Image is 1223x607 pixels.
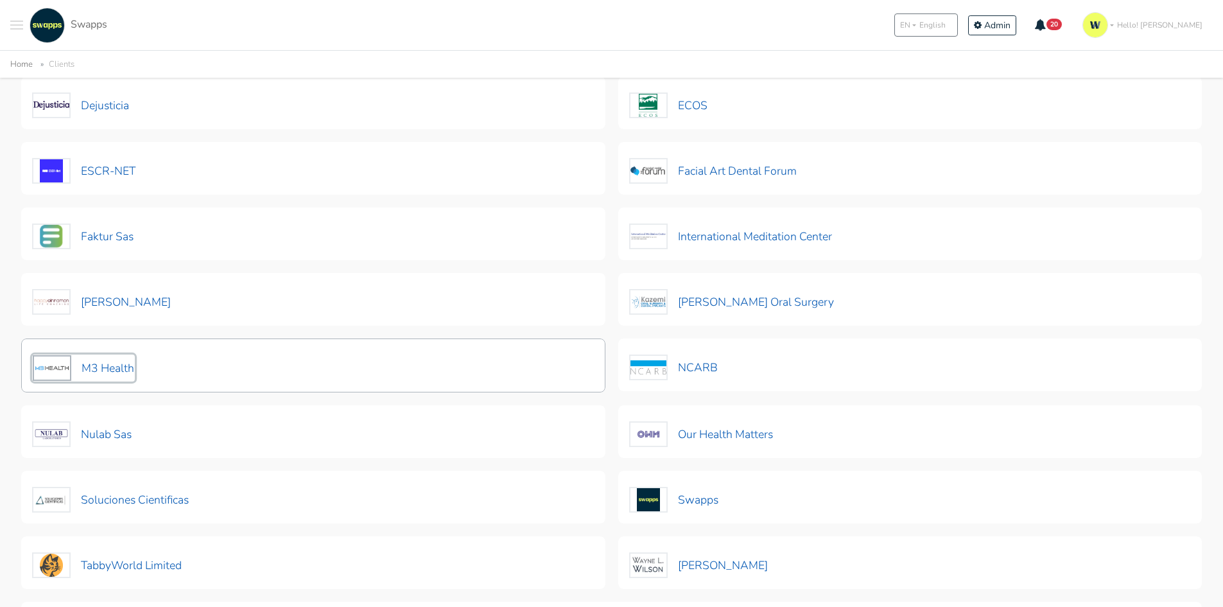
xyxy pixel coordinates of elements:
[33,355,71,381] img: M3 Health
[26,8,107,43] a: Swapps
[1117,19,1202,31] span: Hello! [PERSON_NAME]
[968,15,1016,35] a: Admin
[32,289,71,315] img: Kathy Jalali
[31,92,130,119] button: Dejusticia
[31,223,134,250] button: Faktur Sas
[1046,19,1062,30] span: 20
[31,288,171,315] button: [PERSON_NAME]
[629,421,774,448] button: Our Health Matters
[71,17,107,31] span: Swapps
[629,354,718,381] button: NCARB
[629,289,668,315] img: Kazemi Oral Surgery
[35,57,74,72] li: Clients
[629,92,708,119] button: ECOS
[32,487,71,513] img: Soluciones Cientificas
[31,157,136,184] button: ESCR-NET
[629,158,668,184] img: Facial Art Dental Forum
[32,224,71,249] img: Faktur Sas
[629,288,835,315] button: [PERSON_NAME] Oral Surgery
[32,92,71,118] img: Dejusticia
[629,157,797,184] button: Facial Art Dental Forum
[31,421,132,448] button: Nulab Sas
[984,19,1010,31] span: Admin
[10,58,33,70] a: Home
[919,19,946,31] span: English
[629,552,668,578] img: Wayne Wilson
[30,8,65,43] img: swapps-linkedin-v2.jpg
[629,487,668,513] img: Swapps
[629,552,768,579] button: [PERSON_NAME]
[1077,7,1213,43] a: Hello! [PERSON_NAME]
[629,486,719,513] button: Swapps
[32,355,135,382] button: M3 Health
[1027,14,1071,36] button: 20
[894,13,958,37] button: ENEnglish
[629,223,833,250] button: International Meditation Center
[32,158,71,184] img: ESCR-NET
[629,355,668,380] img: NCARB
[31,486,189,513] button: Soluciones Cientificas
[629,224,668,249] img: International Meditation Center
[629,92,668,118] img: ECOS
[31,552,182,579] button: TabbyWorld Limited
[629,421,668,447] img: Our Health Matters
[32,421,71,447] img: Nulab Sas
[1082,12,1108,38] img: isotipo-3-3e143c57.png
[32,552,71,578] img: TabbyWorld Limited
